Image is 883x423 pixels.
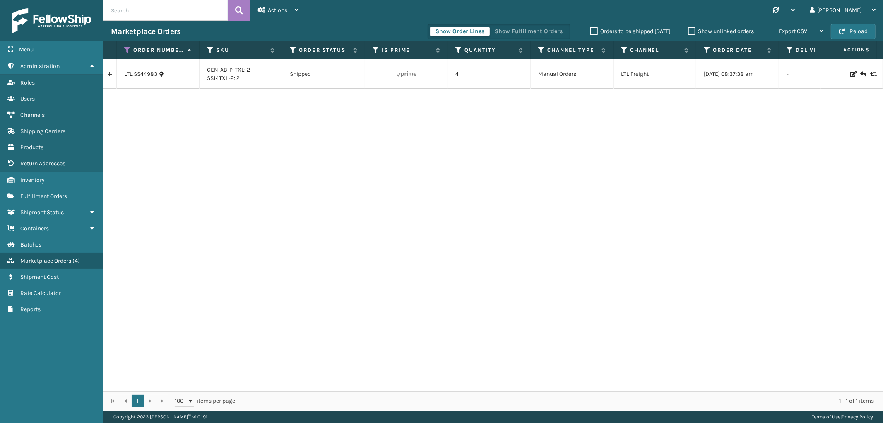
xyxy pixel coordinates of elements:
span: Marketplace Orders [20,257,71,264]
span: Channels [20,111,45,118]
span: Users [20,95,35,102]
span: Roles [20,79,35,86]
p: Copyright 2023 [PERSON_NAME]™ v 1.0.191 [113,411,207,423]
td: 4 [448,59,531,89]
span: Actions [268,7,287,14]
td: - [779,59,862,89]
i: Create Return Label [860,70,865,78]
span: Containers [20,225,49,232]
span: Menu [19,46,34,53]
span: Shipment Cost [20,273,59,280]
label: Orders to be shipped [DATE] [590,28,671,35]
div: | [812,411,873,423]
span: Inventory [20,176,45,184]
i: Edit [850,71,855,77]
td: Shipped [282,59,365,89]
a: GEN-AB-P-TXL: 2 [207,66,250,73]
span: 100 [175,397,187,405]
a: Privacy Policy [842,414,873,420]
td: [DATE] 08:37:38 am [696,59,779,89]
h3: Marketplace Orders [111,27,180,36]
span: Shipping Carriers [20,128,65,135]
span: Shipment Status [20,209,64,216]
button: Show Fulfillment Orders [489,27,568,36]
label: Show unlinked orders [688,28,754,35]
span: Return Addresses [20,160,65,167]
a: SS14TXL-2: 2 [207,75,240,82]
label: SKU [216,46,266,54]
td: Manual Orders [531,59,614,89]
button: Show Order Lines [430,27,490,36]
label: Channel Type [547,46,597,54]
label: Order Status [299,46,349,54]
span: Reports [20,306,41,313]
span: Administration [20,63,60,70]
label: Quantity [464,46,515,54]
a: 1 [132,395,144,407]
a: LTL.SS44983 [124,70,157,78]
a: Terms of Use [812,414,840,420]
img: logo [12,8,91,33]
label: Is Prime [382,46,432,54]
label: Deliver By Date [796,46,846,54]
label: Order Number [133,46,183,54]
div: 1 - 1 of 1 items [247,397,874,405]
span: Export CSV [779,28,807,35]
span: Fulfillment Orders [20,193,67,200]
td: LTL Freight [614,59,696,89]
i: Replace [870,71,875,77]
span: Products [20,144,43,151]
span: items per page [175,395,235,407]
span: Actions [817,43,875,57]
span: ( 4 ) [72,257,80,264]
label: Channel [630,46,680,54]
button: Reload [831,24,876,39]
label: Order Date [713,46,763,54]
span: Batches [20,241,41,248]
span: Rate Calculator [20,290,61,297]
